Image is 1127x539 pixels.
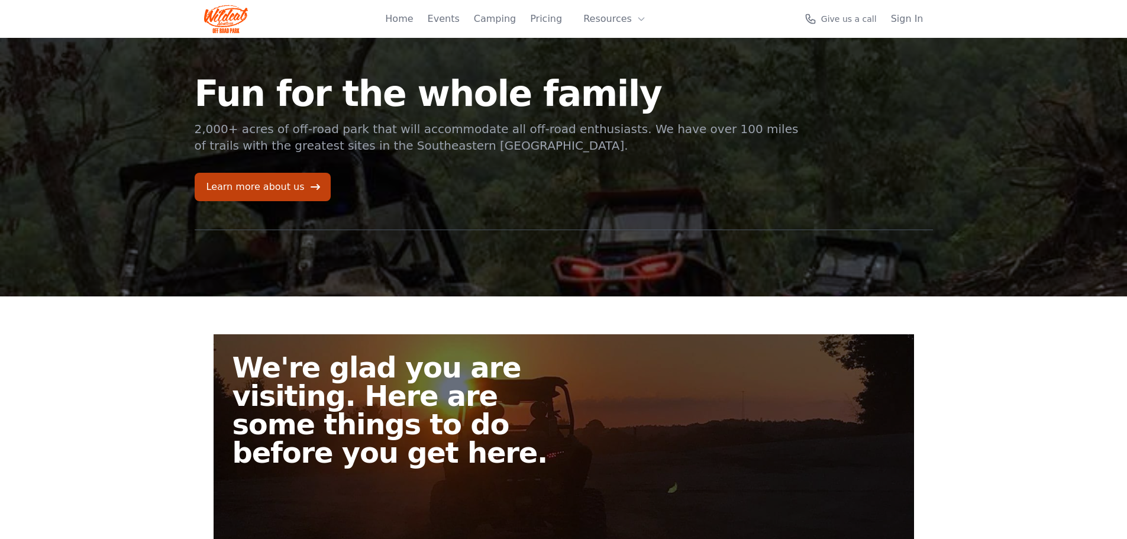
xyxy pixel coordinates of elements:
button: Resources [576,7,653,31]
a: Camping [474,12,516,26]
a: Sign In [891,12,923,26]
a: Pricing [530,12,562,26]
h2: We're glad you are visiting. Here are some things to do before you get here. [232,353,573,467]
a: Home [385,12,413,26]
span: Give us a call [821,13,877,25]
a: Learn more about us [195,173,331,201]
h1: Fun for the whole family [195,76,800,111]
img: Wildcat Logo [204,5,248,33]
p: 2,000+ acres of off-road park that will accommodate all off-road enthusiasts. We have over 100 mi... [195,121,800,154]
a: Events [428,12,460,26]
a: Give us a call [805,13,877,25]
